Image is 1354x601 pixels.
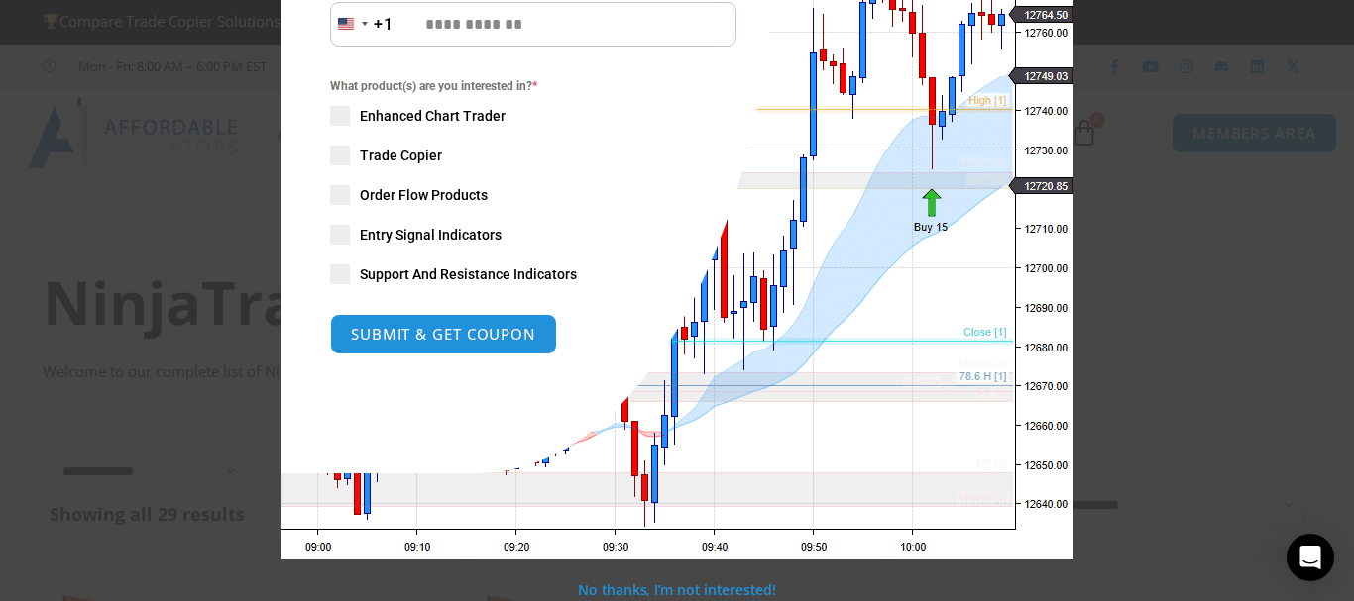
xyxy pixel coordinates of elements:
[330,106,736,126] label: Enhanced Chart Trader
[330,185,736,205] label: Order Flow Products
[578,580,775,599] a: No thanks, I’m not interested!
[330,225,736,245] label: Entry Signal Indicators
[360,225,502,245] span: Entry Signal Indicators
[330,76,736,96] span: What product(s) are you interested in?
[360,106,506,126] span: Enhanced Chart Trader
[330,2,394,47] button: Selected country
[360,264,577,284] span: Support And Resistance Indicators
[360,185,488,205] span: Order Flow Products
[330,146,736,165] label: Trade Copier
[1287,534,1334,581] div: Open Intercom Messenger
[360,146,442,165] span: Trade Copier
[330,264,736,284] label: Support And Resistance Indicators
[374,12,394,38] div: +1
[330,314,557,354] button: SUBMIT & GET COUPON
